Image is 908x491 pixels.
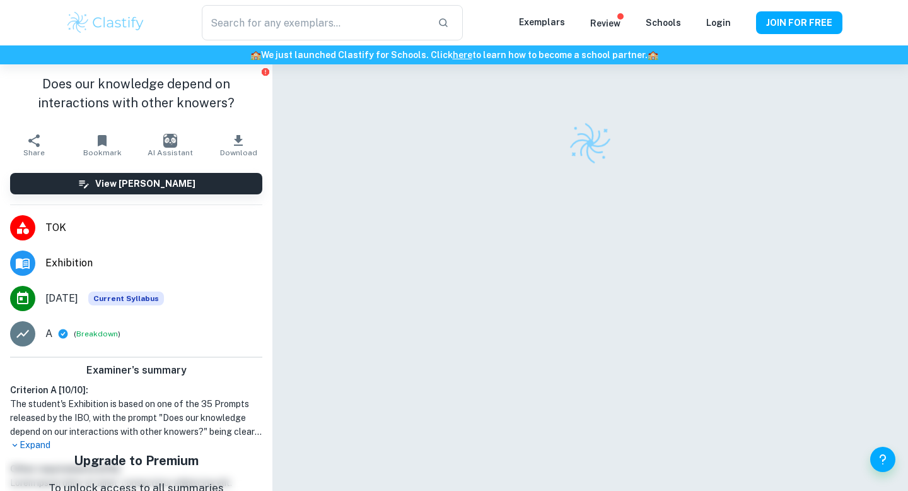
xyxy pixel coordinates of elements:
[10,383,262,397] h6: Criterion A [ 10 / 10 ]:
[756,11,842,34] button: JOIN FOR FREE
[148,148,193,157] span: AI Assistant
[204,127,272,163] button: Download
[646,18,681,28] a: Schools
[202,5,428,40] input: Search for any exemplars...
[83,148,122,157] span: Bookmark
[648,50,658,60] span: 🏫
[45,256,262,271] span: Exhibition
[23,148,45,157] span: Share
[590,16,620,30] p: Review
[88,292,164,305] span: Current Syllabus
[74,328,120,340] span: ( )
[45,326,52,341] p: A
[3,48,905,62] h6: We just launched Clastify for Schools. Click to learn how to become a school partner.
[567,120,614,167] img: Clastify logo
[10,74,262,112] h1: Does our knowledge depend on interactions with other knowers?
[163,134,177,148] img: AI Assistant
[519,15,565,29] p: Exemplars
[260,67,270,76] button: Report issue
[453,50,472,60] a: here
[68,127,136,163] button: Bookmark
[706,18,731,28] a: Login
[45,291,78,306] span: [DATE]
[88,292,164,305] div: This exemplar is based on the current syllabus. Feel free to refer to it for inspiration/ideas wh...
[49,451,224,470] h5: Upgrade to Premium
[76,328,118,340] button: Breakdown
[220,148,257,157] span: Download
[10,439,262,452] p: Expand
[136,127,204,163] button: AI Assistant
[45,220,262,235] span: TOK
[5,363,267,378] h6: Examiner's summary
[66,10,146,35] img: Clastify logo
[10,397,262,439] h1: The student's Exhibition is based on one of the 35 Prompts released by the IBO, with the prompt "...
[870,447,895,472] button: Help and Feedback
[95,177,195,191] h6: View [PERSON_NAME]
[250,50,261,60] span: 🏫
[10,173,262,194] button: View [PERSON_NAME]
